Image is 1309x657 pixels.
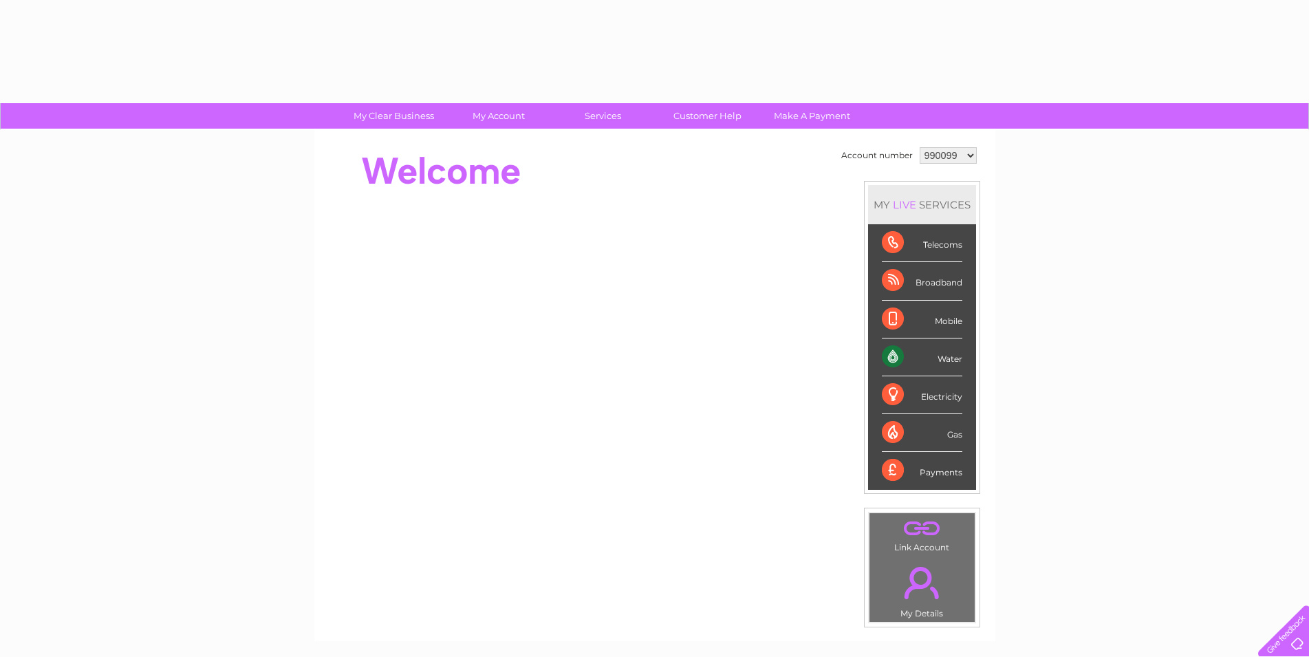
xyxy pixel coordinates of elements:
a: My Clear Business [337,103,451,129]
a: Make A Payment [755,103,869,129]
td: Account number [838,144,916,167]
div: Gas [882,414,962,452]
div: Payments [882,452,962,489]
div: Broadband [882,262,962,300]
td: Link Account [869,513,975,556]
div: MY SERVICES [868,185,976,224]
div: Water [882,338,962,376]
div: Electricity [882,376,962,414]
div: LIVE [890,198,919,211]
a: Services [546,103,660,129]
td: My Details [869,555,975,623]
a: My Account [442,103,555,129]
a: Customer Help [651,103,764,129]
a: . [873,517,971,541]
a: . [873,559,971,607]
div: Telecoms [882,224,962,262]
div: Mobile [882,301,962,338]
